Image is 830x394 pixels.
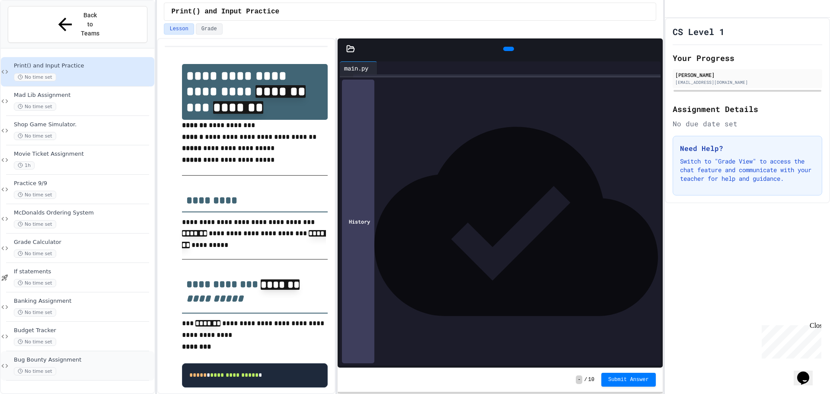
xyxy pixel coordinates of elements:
[14,268,153,275] span: If statements
[758,322,821,359] iframe: chat widget
[576,375,582,384] span: -
[14,92,153,99] span: Mad Lib Assignment
[14,239,153,246] span: Grade Calculator
[14,367,56,375] span: No time set
[340,76,348,85] div: 1
[196,23,223,35] button: Grade
[14,161,35,170] span: 1h
[675,79,820,86] div: [EMAIL_ADDRESS][DOMAIN_NAME]
[673,52,822,64] h2: Your Progress
[14,103,56,111] span: No time set
[14,250,56,258] span: No time set
[14,191,56,199] span: No time set
[14,121,153,128] span: Shop Game Simulator.
[171,6,279,17] span: Print() and Input Practice
[14,62,153,70] span: Print() and Input Practice
[680,157,815,183] p: Switch to "Grade View" to access the chat feature and communicate with your teacher for help and ...
[14,209,153,217] span: McDonalds Ordering System
[14,356,153,364] span: Bug Bounty Assignment
[14,151,153,158] span: Movie Ticket Assignment
[794,359,821,385] iframe: chat widget
[14,220,56,228] span: No time set
[14,327,153,334] span: Budget Tracker
[14,308,56,317] span: No time set
[14,73,56,81] span: No time set
[608,376,649,383] span: Submit Answer
[14,132,56,140] span: No time set
[601,373,656,387] button: Submit Answer
[3,3,60,55] div: Chat with us now!Close
[675,71,820,79] div: [PERSON_NAME]
[340,61,377,74] div: main.py
[14,338,56,346] span: No time set
[14,298,153,305] span: Banking Assignment
[80,11,101,38] span: Back to Teams
[673,26,725,38] h1: CS Level 1
[14,180,153,187] span: Practice 9/9
[673,103,822,115] h2: Assignment Details
[588,376,594,383] span: 10
[680,143,815,154] h3: Need Help?
[342,80,374,363] div: History
[584,376,587,383] span: /
[8,6,147,43] button: Back to Teams
[340,64,373,73] div: main.py
[673,119,822,129] div: No due date set
[14,279,56,287] span: No time set
[164,23,194,35] button: Lesson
